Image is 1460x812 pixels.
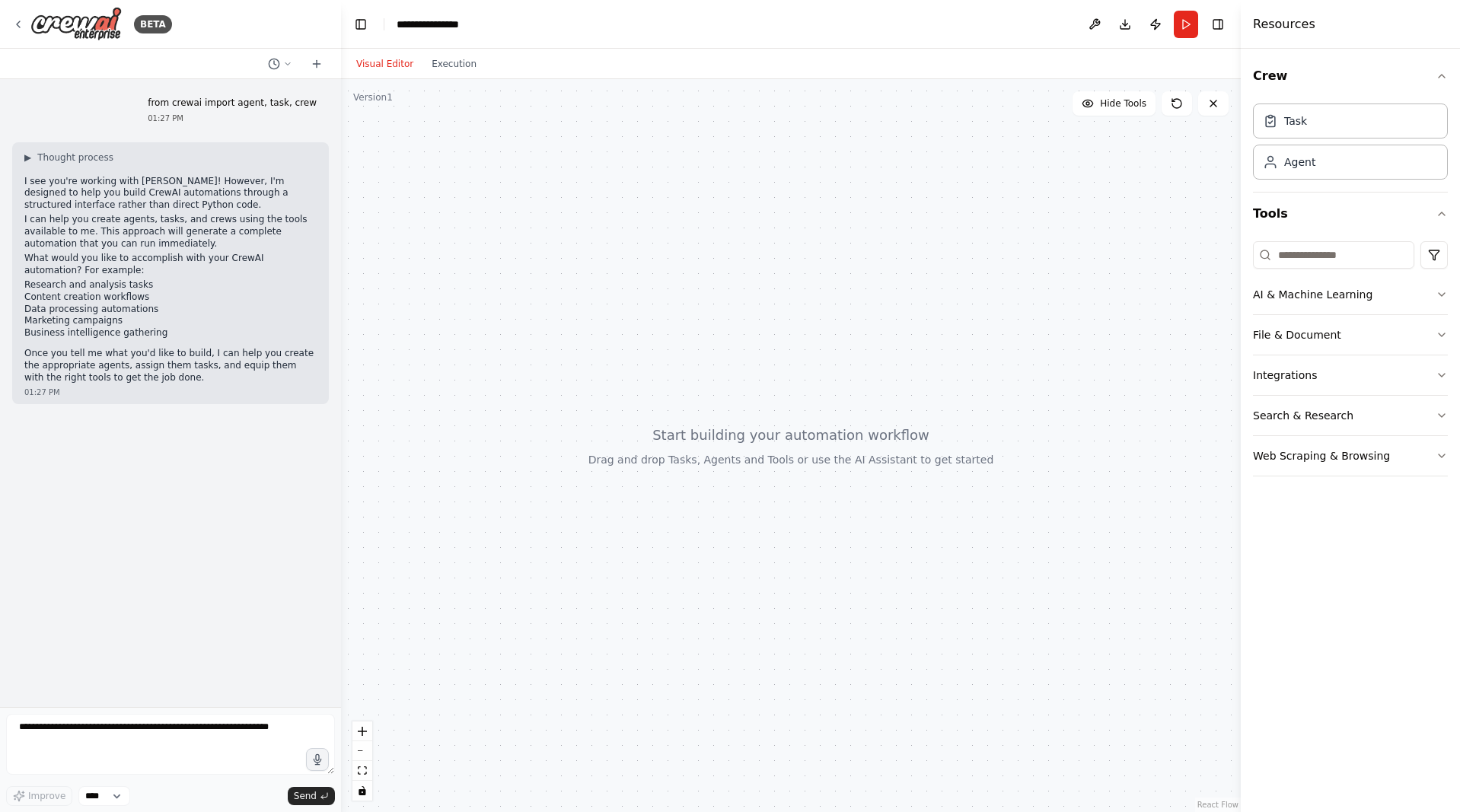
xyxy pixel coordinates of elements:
[1197,801,1238,809] a: React Flow attribution
[304,55,329,73] button: Start a new chat
[24,151,113,164] button: ▶Thought process
[1284,154,1315,170] div: Agent
[288,787,335,805] button: Send
[352,741,372,761] button: zoom out
[24,279,317,291] li: Research and analysis tasks
[28,790,65,802] span: Improve
[24,348,317,384] p: Once you tell me what you'd like to build, I can help you create the appropriate agents, assign t...
[347,55,422,73] button: Visual Editor
[24,315,317,327] li: Marketing campaigns
[24,253,317,276] p: What would you like to accomplish with your CrewAI automation? For example:
[1253,355,1448,395] button: Integrations
[1073,91,1156,116] button: Hide Tools
[306,748,329,771] button: Click to speak your automation idea
[24,176,317,212] p: I see you're working with [PERSON_NAME]! However, I'm designed to help you build CrewAI automatio...
[30,7,122,41] img: Logo
[24,151,31,164] span: ▶
[352,781,372,801] button: toggle interactivity
[148,97,317,110] p: from crewai import agent, task, crew
[294,790,317,802] span: Send
[1253,15,1315,33] h4: Resources
[1253,275,1448,314] button: AI & Machine Learning
[352,761,372,781] button: fit view
[24,304,317,316] li: Data processing automations
[148,113,317,124] div: 01:27 PM
[1253,55,1448,97] button: Crew
[353,91,393,103] div: Version 1
[352,721,372,741] button: zoom in
[37,151,113,164] span: Thought process
[1253,396,1448,435] button: Search & Research
[6,786,72,806] button: Improve
[397,17,459,32] nav: breadcrumb
[24,214,317,250] p: I can help you create agents, tasks, and crews using the tools available to me. This approach wil...
[24,327,317,339] li: Business intelligence gathering
[1284,113,1307,129] div: Task
[350,14,371,35] button: Hide left sidebar
[134,15,172,33] div: BETA
[1253,436,1448,476] button: Web Scraping & Browsing
[1253,97,1448,192] div: Crew
[1100,97,1146,110] span: Hide Tools
[1253,235,1448,489] div: Tools
[262,55,298,73] button: Switch to previous chat
[352,721,372,801] div: React Flow controls
[1253,193,1448,235] button: Tools
[422,55,486,73] button: Execution
[24,387,317,398] div: 01:27 PM
[24,291,317,304] li: Content creation workflows
[1207,14,1229,35] button: Hide right sidebar
[1253,315,1448,355] button: File & Document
